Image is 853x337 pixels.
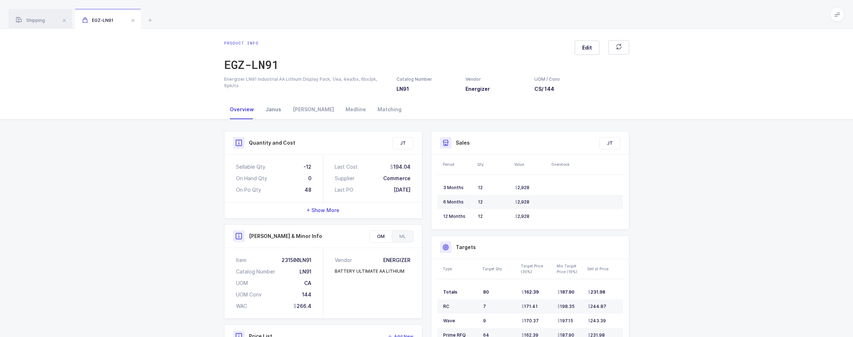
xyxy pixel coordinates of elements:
[575,41,599,55] button: Edit
[482,266,516,272] div: Target Qty
[515,199,529,205] span: 2,928
[443,185,472,191] div: 3 Months
[394,186,411,193] div: [DATE]
[390,163,411,170] div: 194.04
[478,185,483,190] span: 12
[236,163,265,170] div: Sellable Qty
[557,304,575,309] span: 198.35
[521,263,552,275] div: Target Price (30%)
[443,162,473,167] div: Period
[335,186,353,193] div: Last PO
[515,214,529,219] span: 2,928
[515,185,529,191] span: 2,928
[236,175,267,182] div: On Hand Qty
[587,266,621,272] div: Sell at Price
[465,85,526,93] h3: Energizer
[16,18,45,23] span: Shipping
[305,186,311,193] div: 48
[443,266,478,272] div: Type
[478,214,483,219] span: 12
[383,175,411,182] div: Commerce
[443,214,472,219] div: 12 Months
[521,304,538,309] span: 171.41
[588,289,605,295] span: 231.98
[557,289,574,295] span: 187.90
[478,199,483,205] span: 12
[307,207,339,214] span: + Show More
[335,175,354,182] div: Supplier
[456,139,470,146] h3: Sales
[483,289,489,295] span: 80
[542,86,554,92] span: / 144
[370,231,392,242] div: OM
[465,76,526,83] div: Vendor
[335,257,355,264] div: Vendor
[551,162,584,167] div: Overstock
[443,304,449,309] span: RC
[224,100,260,119] div: Overview
[483,318,486,323] span: 9
[224,40,279,46] div: Product info
[236,186,261,193] div: On Po Qty
[443,289,457,295] span: Totals
[392,231,413,242] div: ML
[588,304,606,309] span: 244.87
[443,199,472,205] div: 6 Months
[557,263,583,275] div: Min Target Price (19%)
[303,163,311,170] div: -12
[293,303,311,310] div: 266.4
[521,318,539,324] span: 170.37
[308,175,311,182] div: 0
[534,85,560,93] h3: CS
[557,318,573,324] span: 197.15
[456,244,476,251] h3: Targets
[372,100,407,119] div: Matching
[287,100,340,119] div: [PERSON_NAME]
[483,304,486,309] span: 7
[82,18,113,23] span: EGZ-LN91
[588,318,606,324] span: 243.39
[443,318,455,323] span: Wave
[224,202,422,218] div: + Show More
[236,303,247,310] div: WAC
[249,233,322,240] h3: [PERSON_NAME] & Minor Info
[236,280,248,287] div: UOM
[249,139,295,146] h3: Quantity and Cost
[224,76,388,89] div: Energizer LN91 Industrial AA Lithium Display Pack, 1/ea, 4ea/bx, 6bx/pk, 6pk/cs
[383,257,411,264] div: ENERGIZER
[340,100,372,119] div: Medline
[335,268,404,275] div: BATTERY ULTIMATE AA LITHIUM
[600,137,620,149] div: JT
[236,291,262,298] div: UOM Conv
[582,44,592,51] span: Edit
[335,163,358,170] div: Last Cost
[304,280,311,287] div: CA
[514,162,547,167] div: Value
[302,291,311,298] div: 144
[521,289,539,295] span: 162.39
[393,137,413,149] div: JT
[534,76,560,83] div: UOM / Conv
[477,162,510,167] div: Qty
[260,100,287,119] div: Janus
